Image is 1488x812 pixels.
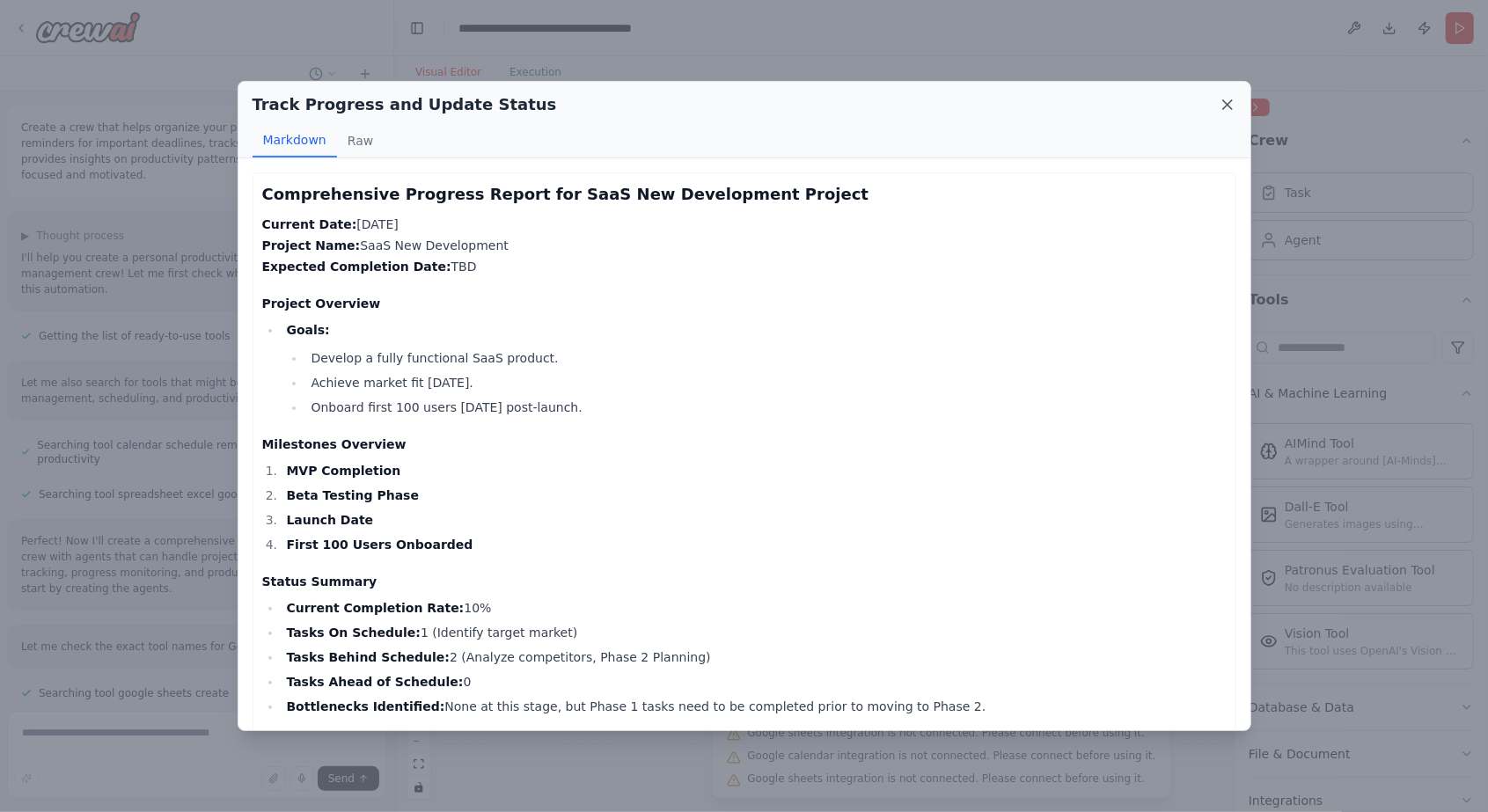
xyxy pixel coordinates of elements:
[286,538,473,552] strong: First 100 Users Onboarded
[253,92,557,117] h2: Track Progress and Update Status
[337,124,384,157] button: Raw
[282,622,1227,643] li: 1 (Identify target market)
[282,671,1227,692] li: 0
[253,124,337,157] button: Markdown
[305,372,1226,393] li: Achieve market fit [DATE].
[286,323,329,337] strong: Goals:
[262,435,1227,453] h4: Milestones Overview
[262,295,1227,312] h4: Project Overview
[262,260,451,274] strong: Expected Completion Date:
[282,597,1227,618] li: 10%
[286,488,419,502] strong: Beta Testing Phase
[262,238,361,252] strong: Project Name:
[286,464,400,478] strong: MVP Completion
[305,397,1226,418] li: Onboard first 100 users [DATE] post-launch.
[286,650,450,664] strong: Tasks Behind Schedule:
[305,347,1226,369] li: Develop a fully functional SaaS product.
[286,699,444,713] strong: Bottlenecks Identified:
[286,625,421,640] strong: Tasks On Schedule:
[282,647,1227,668] li: 2 (Analyze competitors, Phase 2 Planning)
[262,182,1227,207] h3: Comprehensive Progress Report for SaaS New Development Project
[286,675,463,689] strong: Tasks Ahead of Schedule:
[282,696,1227,717] li: None at this stage, but Phase 1 tasks need to be completed prior to moving to Phase 2.
[286,513,373,527] strong: Launch Date
[286,601,464,615] strong: Current Completion Rate:
[262,573,1227,590] h4: Status Summary
[262,214,1227,277] p: [DATE] SaaS New Development TBD
[262,217,357,231] strong: Current Date:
